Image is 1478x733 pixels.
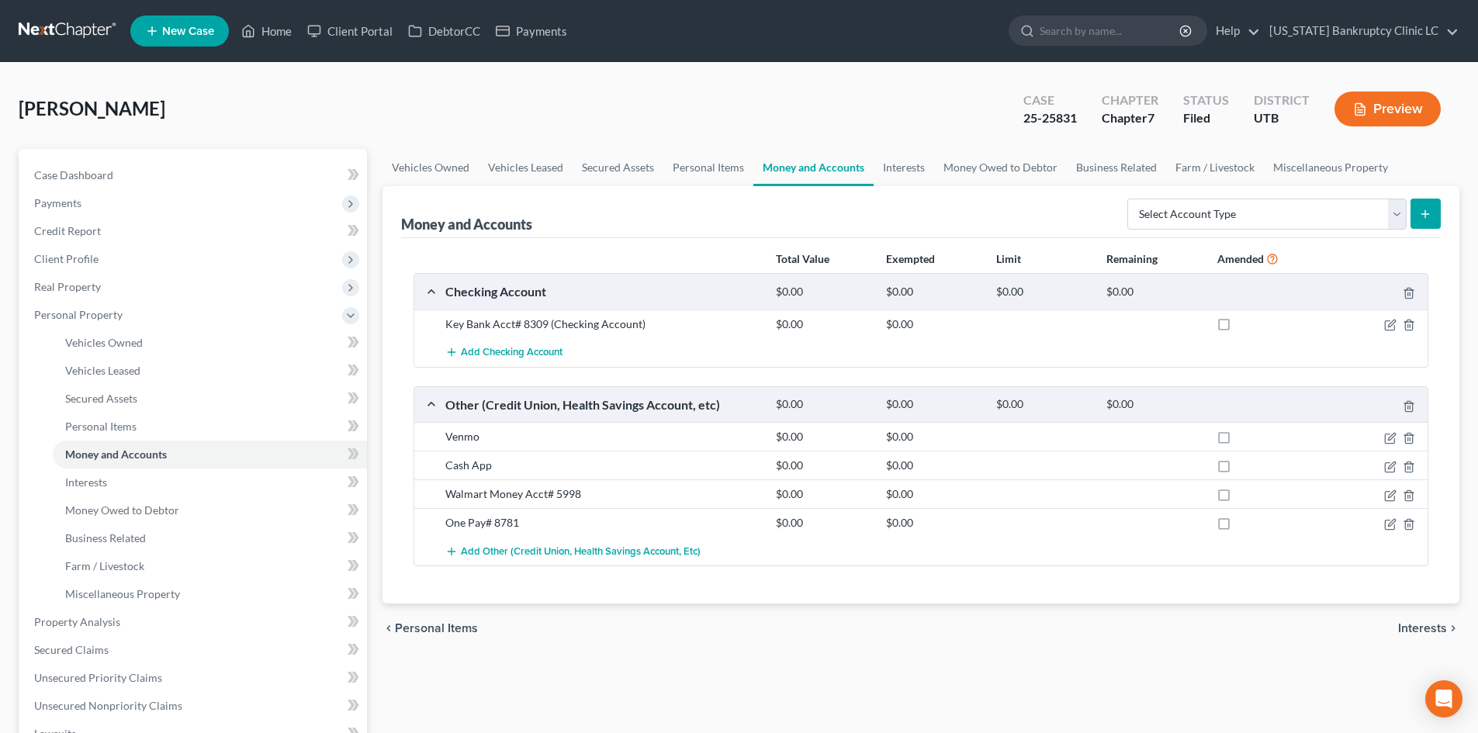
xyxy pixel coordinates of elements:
div: Walmart Money Acct# 5998 [438,486,768,502]
span: Miscellaneous Property [65,587,180,600]
a: Property Analysis [22,608,367,636]
a: Business Related [53,524,367,552]
a: Client Portal [299,17,400,45]
div: $0.00 [878,397,988,412]
button: Add Checking Account [445,338,562,367]
div: Chapter [1102,92,1158,109]
div: $0.00 [988,285,1099,299]
span: Add Checking Account [461,347,562,359]
span: Client Profile [34,252,99,265]
div: Chapter [1102,109,1158,127]
div: Status [1183,92,1229,109]
span: Money and Accounts [65,448,167,461]
a: Farm / Livestock [1166,149,1264,186]
span: Case Dashboard [34,168,113,182]
div: Money and Accounts [401,215,532,233]
span: Payments [34,196,81,209]
a: Interests [53,468,367,496]
a: Money Owed to Debtor [53,496,367,524]
a: Secured Claims [22,636,367,664]
i: chevron_left [382,622,395,634]
a: Help [1208,17,1260,45]
input: Search by name... [1040,16,1182,45]
span: Interests [65,475,107,489]
span: Add Other (Credit Union, Health Savings Account, etc) [461,545,701,558]
span: Personal Items [65,420,137,433]
span: Unsecured Priority Claims [34,671,162,684]
button: chevron_left Personal Items [382,622,478,634]
a: Home [234,17,299,45]
div: $0.00 [768,458,878,473]
div: Other (Credit Union, Health Savings Account, etc) [438,396,768,413]
strong: Amended [1217,252,1264,265]
span: Personal Property [34,308,123,321]
a: Personal Items [663,149,753,186]
div: $0.00 [878,316,988,332]
div: $0.00 [878,285,988,299]
a: Business Related [1067,149,1166,186]
strong: Limit [996,252,1021,265]
a: Farm / Livestock [53,552,367,580]
a: Case Dashboard [22,161,367,189]
div: 25-25831 [1023,109,1077,127]
div: $0.00 [768,515,878,531]
span: Farm / Livestock [65,559,144,572]
a: Unsecured Nonpriority Claims [22,692,367,720]
div: District [1254,92,1310,109]
div: $0.00 [768,397,878,412]
a: Money and Accounts [753,149,874,186]
span: Secured Assets [65,392,137,405]
a: Unsecured Priority Claims [22,664,367,692]
div: Open Intercom Messenger [1425,680,1462,717]
span: [PERSON_NAME] [19,97,165,119]
span: Vehicles Owned [65,336,143,349]
a: Vehicles Owned [53,329,367,357]
strong: Remaining [1106,252,1158,265]
div: $0.00 [878,458,988,473]
div: Case [1023,92,1077,109]
div: Cash App [438,458,768,473]
button: Interests chevron_right [1398,622,1459,634]
div: $0.00 [878,515,988,531]
button: Preview [1334,92,1441,126]
strong: Exempted [886,252,935,265]
div: $0.00 [768,316,878,332]
span: Personal Items [395,622,478,634]
div: Filed [1183,109,1229,127]
span: Business Related [65,531,146,545]
span: Credit Report [34,224,101,237]
span: Money Owed to Debtor [65,503,179,517]
a: Interests [874,149,934,186]
a: Vehicles Owned [382,149,479,186]
div: $0.00 [878,429,988,444]
a: Money and Accounts [53,441,367,468]
span: Unsecured Nonpriority Claims [34,699,182,712]
a: Vehicles Leased [479,149,573,186]
span: Vehicles Leased [65,364,140,377]
span: 7 [1147,110,1154,125]
a: Secured Assets [573,149,663,186]
i: chevron_right [1447,622,1459,634]
span: Interests [1398,622,1447,634]
a: DebtorCC [400,17,488,45]
a: Payments [488,17,575,45]
div: $0.00 [988,397,1099,412]
div: Key Bank Acct# 8309 (Checking Account) [438,316,768,332]
a: Vehicles Leased [53,357,367,385]
div: $0.00 [768,285,878,299]
span: Property Analysis [34,615,120,628]
span: Secured Claims [34,643,109,656]
div: $0.00 [1099,397,1209,412]
a: [US_STATE] Bankruptcy Clinic LC [1262,17,1459,45]
a: Miscellaneous Property [53,580,367,608]
a: Miscellaneous Property [1264,149,1397,186]
div: $0.00 [768,429,878,444]
div: UTB [1254,109,1310,127]
div: $0.00 [1099,285,1209,299]
div: One Pay# 8781 [438,515,768,531]
span: New Case [162,26,214,37]
a: Credit Report [22,217,367,245]
div: $0.00 [768,486,878,502]
strong: Total Value [776,252,829,265]
div: Checking Account [438,283,768,299]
